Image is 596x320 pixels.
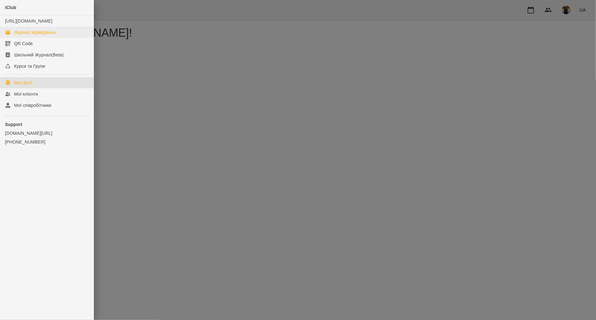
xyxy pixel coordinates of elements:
a: [DOMAIN_NAME][URL] [5,130,89,136]
div: Курси та Групи [14,63,45,69]
span: iClub [5,5,16,10]
a: [PHONE_NUMBER] [5,139,89,145]
div: Шкільний Журнал(Beta) [14,52,64,58]
div: Журнал відвідувань [14,29,56,35]
div: Мої філії [14,80,33,86]
p: Support [5,121,89,128]
a: [URL][DOMAIN_NAME] [5,18,52,24]
div: QR Code [14,40,33,47]
div: Мої клієнти [14,91,38,97]
div: Мої співробітники [14,102,51,108]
